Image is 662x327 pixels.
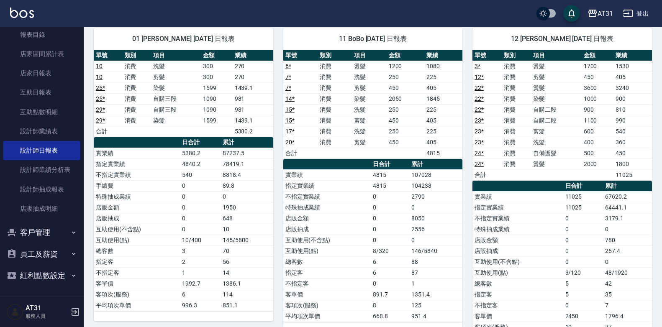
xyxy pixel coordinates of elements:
td: 0 [563,245,603,256]
td: 消費 [318,126,352,137]
td: 648 [221,213,273,224]
td: 自備護髮 [531,148,582,158]
td: 自購三段 [151,104,201,115]
td: 2556 [409,224,462,235]
td: 1530 [613,61,652,72]
td: 合計 [283,148,318,158]
td: 300 [201,61,233,72]
td: 600 [582,126,614,137]
td: 146/5840 [409,245,462,256]
td: 450 [582,72,614,82]
td: 實業績 [472,191,563,202]
td: 1950 [221,202,273,213]
a: 設計師抽成報表 [3,180,80,199]
button: AT31 [584,5,616,22]
td: 4815 [424,148,462,158]
td: 不指定客 [94,267,180,278]
td: 指定實業績 [472,202,563,213]
td: 1200 [387,61,425,72]
td: 1000 [582,93,614,104]
td: 981 [233,93,273,104]
td: 3240 [613,82,652,93]
th: 業績 [424,50,462,61]
a: 互助日報表 [3,83,80,102]
td: 消費 [502,126,531,137]
td: 500 [582,148,614,158]
th: 業績 [613,50,652,61]
td: 剪髮 [151,72,201,82]
td: 270 [233,72,273,82]
th: 日合計 [563,181,603,192]
td: 89.8 [221,180,273,191]
p: 服務人員 [26,312,68,320]
td: 891.7 [371,289,409,300]
td: 特殊抽成業績 [283,202,371,213]
td: 87237.5 [221,148,273,158]
th: 項目 [151,50,201,61]
a: 設計師業績分析表 [3,160,80,179]
td: 燙髮 [352,61,386,72]
td: 2790 [409,191,462,202]
td: 2050 [387,93,425,104]
th: 單號 [94,50,123,61]
td: 114 [221,289,273,300]
td: 405 [613,72,652,82]
th: 類別 [318,50,352,61]
button: 客戶管理 [3,222,80,243]
td: 1100 [582,115,614,126]
td: 450 [387,115,425,126]
td: 染髮 [151,115,201,126]
td: 不指定客 [472,300,563,311]
td: 0 [563,300,603,311]
th: 日合計 [371,159,409,170]
td: 洗髮 [352,72,386,82]
td: 5 [563,278,603,289]
td: 10 [221,224,273,235]
a: 店販抽成明細 [3,199,80,218]
td: 互助使用(點) [472,267,563,278]
td: 810 [613,104,652,115]
td: 3179.1 [603,213,652,224]
td: 總客數 [283,256,371,267]
td: 1700 [582,61,614,72]
td: 1599 [201,82,233,93]
td: 668.8 [371,311,409,322]
th: 累計 [409,159,462,170]
td: 1080 [424,61,462,72]
td: 0 [409,235,462,245]
td: 145/5800 [221,235,273,245]
td: 6 [371,267,409,278]
td: 客項次(服務) [283,300,371,311]
td: 染髮 [151,82,201,93]
td: 1439.1 [233,115,273,126]
span: 11 BoBo [DATE] 日報表 [293,35,453,43]
td: 250 [387,104,425,115]
td: 0 [371,202,409,213]
td: 消費 [123,93,151,104]
td: 990 [613,115,652,126]
td: 78419.1 [221,158,273,169]
a: 10 [96,74,103,80]
td: 450 [613,148,652,158]
td: 消費 [502,115,531,126]
td: 自購三段 [151,93,201,104]
td: 染髮 [531,93,582,104]
div: AT31 [598,8,613,19]
th: 類別 [502,50,531,61]
td: 不指定實業績 [283,191,371,202]
table: a dense table [283,50,463,159]
td: 自購二段 [531,115,582,126]
td: 0 [371,235,409,245]
td: 1796.4 [603,311,652,322]
td: 0 [563,213,603,224]
td: 客單價 [94,278,180,289]
td: 指定客 [283,267,371,278]
td: 0 [180,213,221,224]
td: 總客數 [472,278,563,289]
td: 剪髮 [531,126,582,137]
td: 指定實業績 [283,180,371,191]
td: 不指定實業績 [472,213,563,224]
td: 107028 [409,169,462,180]
button: save [563,5,580,22]
td: 951.4 [409,311,462,322]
